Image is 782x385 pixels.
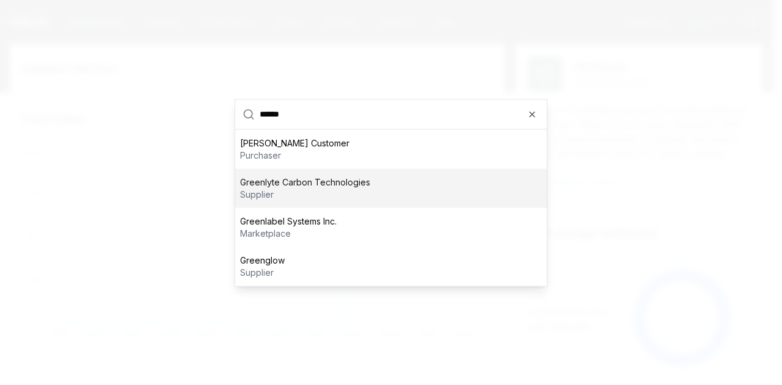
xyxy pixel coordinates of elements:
p: Greenglow [240,254,285,266]
p: purchaser [240,149,349,161]
p: Greenlabel Systems Inc. [240,215,337,227]
p: Greenlyte Carbon Technologies [240,176,370,188]
p: marketplace [240,227,337,239]
p: supplier [240,188,370,200]
p: supplier [240,266,285,278]
p: [PERSON_NAME] Customer [240,137,349,149]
